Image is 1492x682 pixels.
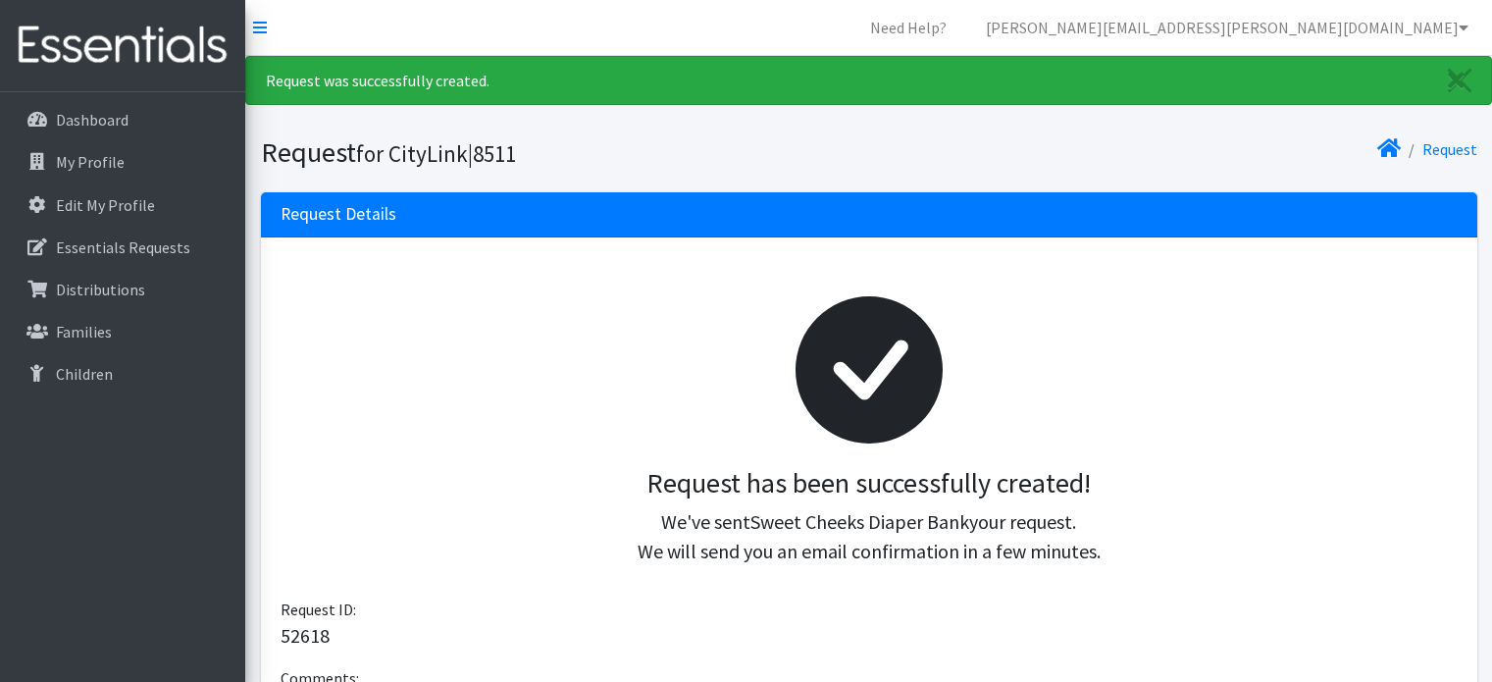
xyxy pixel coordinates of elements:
[56,322,112,341] p: Families
[750,509,969,534] span: Sweet Cheeks Diaper Bank
[8,100,237,139] a: Dashboard
[245,56,1492,105] div: Request was successfully created.
[8,312,237,351] a: Families
[56,364,113,384] p: Children
[56,110,129,130] p: Dashboard
[296,507,1442,566] p: We've sent your request. We will send you an email confirmation in a few minutes.
[8,185,237,225] a: Edit My Profile
[8,13,237,79] img: HumanEssentials
[296,467,1442,500] h3: Request has been successfully created!
[281,600,356,619] span: Request ID:
[8,142,237,182] a: My Profile
[261,135,862,170] h1: Request
[8,270,237,309] a: Distributions
[281,204,396,225] h3: Request Details
[56,152,125,172] p: My Profile
[281,621,1458,651] p: 52618
[854,8,962,47] a: Need Help?
[56,195,155,215] p: Edit My Profile
[970,8,1484,47] a: [PERSON_NAME][EMAIL_ADDRESS][PERSON_NAME][DOMAIN_NAME]
[1422,139,1477,159] a: Request
[56,237,190,257] p: Essentials Requests
[8,228,237,267] a: Essentials Requests
[1428,57,1491,104] a: Close
[8,354,237,393] a: Children
[356,139,516,168] small: for CityLink|8511
[56,280,145,299] p: Distributions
